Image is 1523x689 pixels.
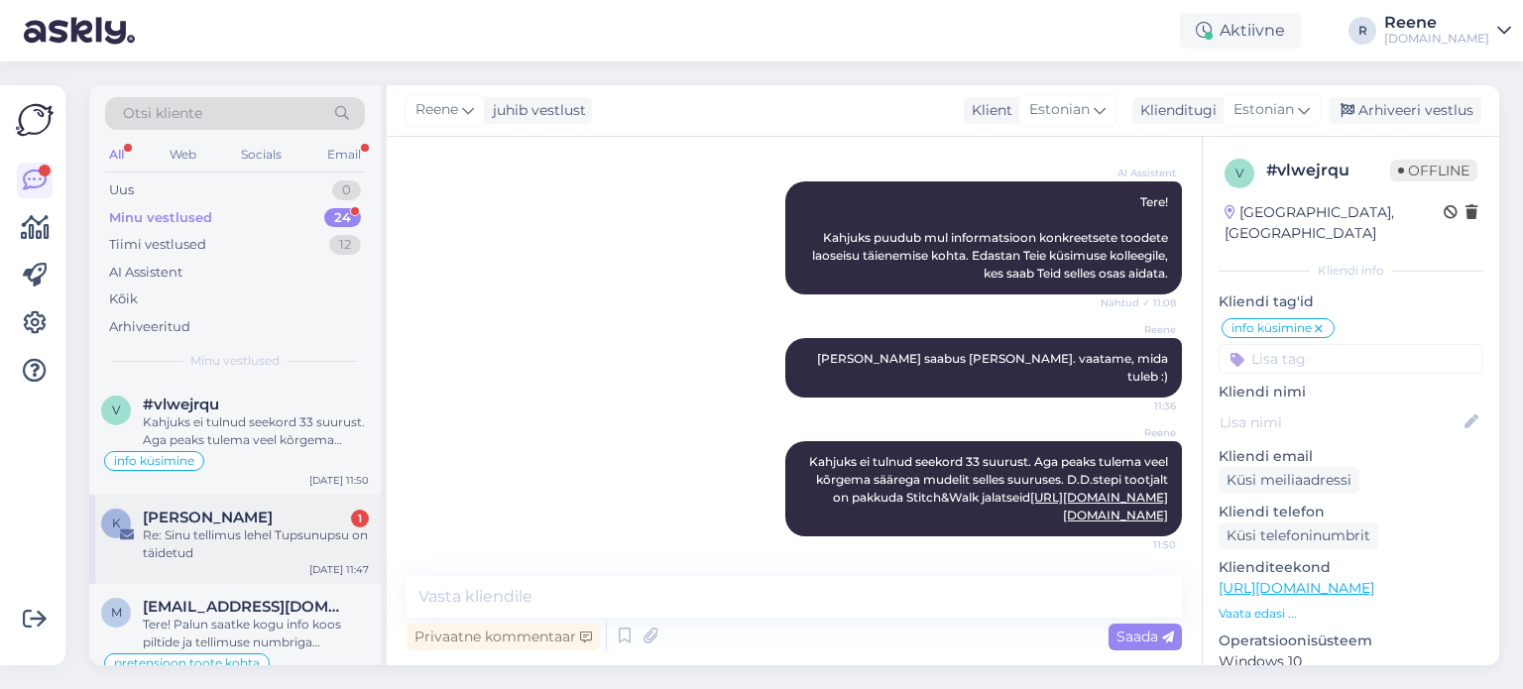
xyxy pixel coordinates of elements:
span: Minu vestlused [190,352,280,370]
span: [PERSON_NAME] saabus [PERSON_NAME]. vaatame, mida tuleb :) [817,351,1171,384]
div: Küsi telefoninumbrit [1219,522,1378,549]
span: info küsimine [1231,322,1312,334]
span: Nähtud ✓ 11:08 [1101,295,1176,310]
p: Kliendi tag'id [1219,291,1483,312]
div: [DATE] 11:50 [309,473,369,488]
div: AI Assistent [109,263,182,283]
div: 0 [332,180,361,200]
div: Klienditugi [1132,100,1217,121]
div: Tere! Palun saatke kogu info koos piltide ja tellimuse numbriga [EMAIL_ADDRESS][DOMAIN_NAME] [143,616,369,651]
div: R [1348,17,1376,45]
span: Estonian [1233,99,1294,121]
span: Reene [415,99,458,121]
div: Minu vestlused [109,208,212,228]
span: Kahjuks ei tulnud seekord 33 suurust. Aga peaks tulema veel kõrgema säärega mudelit selles suurus... [809,454,1171,522]
span: Estonian [1029,99,1090,121]
span: m [111,605,122,620]
div: Aktiivne [1180,13,1301,49]
span: Reene [1102,322,1176,337]
div: Socials [237,142,286,168]
div: Arhiveeri vestlus [1329,97,1481,124]
p: Kliendi email [1219,446,1483,467]
span: mlkoitsalu@gmail.com [143,598,349,616]
div: Privaatne kommentaar [407,624,600,650]
div: Re: Sinu tellimus lehel Tupsunupsu on täidetud [143,526,369,562]
div: Tiimi vestlused [109,235,206,255]
div: Web [166,142,200,168]
span: info küsimine [114,455,194,467]
div: [GEOGRAPHIC_DATA], [GEOGRAPHIC_DATA] [1225,202,1444,244]
span: Otsi kliente [123,103,202,124]
span: Kati Valvik [143,509,273,526]
p: Vaata edasi ... [1219,605,1483,623]
span: Offline [1390,160,1477,181]
div: [DOMAIN_NAME] [1384,31,1489,47]
span: 11:36 [1102,399,1176,413]
span: #vlwejrqu [143,396,219,413]
p: Klienditeekond [1219,557,1483,578]
div: Reene [1384,15,1489,31]
span: 11:50 [1102,537,1176,552]
p: Operatsioonisüsteem [1219,631,1483,651]
p: Windows 10 [1219,651,1483,672]
span: Saada [1116,628,1174,645]
img: Askly Logo [16,101,54,139]
span: AI Assistent [1102,166,1176,180]
div: Email [323,142,365,168]
div: juhib vestlust [485,100,586,121]
div: 12 [329,235,361,255]
span: v [112,402,120,417]
div: Kliendi info [1219,262,1483,280]
div: Kahjuks ei tulnud seekord 33 suurust. Aga peaks tulema veel kõrgema säärega mudelit selles suurus... [143,413,369,449]
div: Küsi meiliaadressi [1219,467,1359,494]
div: 1 [351,510,369,527]
span: Tere! Kahjuks puudub mul informatsioon konkreetsete toodete laoseisu täienemise kohta. Edastan Te... [812,194,1171,281]
p: Kliendi telefon [1219,502,1483,522]
div: Arhiveeritud [109,317,190,337]
div: # vlwejrqu [1266,159,1390,182]
a: Reene[DOMAIN_NAME] [1384,15,1511,47]
span: pretensioon toote kohta [114,657,260,669]
span: Reene [1102,425,1176,440]
div: Klient [964,100,1012,121]
span: K [112,516,121,530]
div: 24 [324,208,361,228]
div: Uus [109,180,134,200]
div: Kõik [109,289,138,309]
p: Kliendi nimi [1219,382,1483,402]
input: Lisa nimi [1220,411,1461,433]
div: [DATE] 11:47 [309,562,369,577]
a: [URL][DOMAIN_NAME][DOMAIN_NAME] [1030,490,1168,522]
a: [URL][DOMAIN_NAME] [1219,579,1374,597]
span: v [1235,166,1243,180]
input: Lisa tag [1219,344,1483,374]
div: All [105,142,128,168]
